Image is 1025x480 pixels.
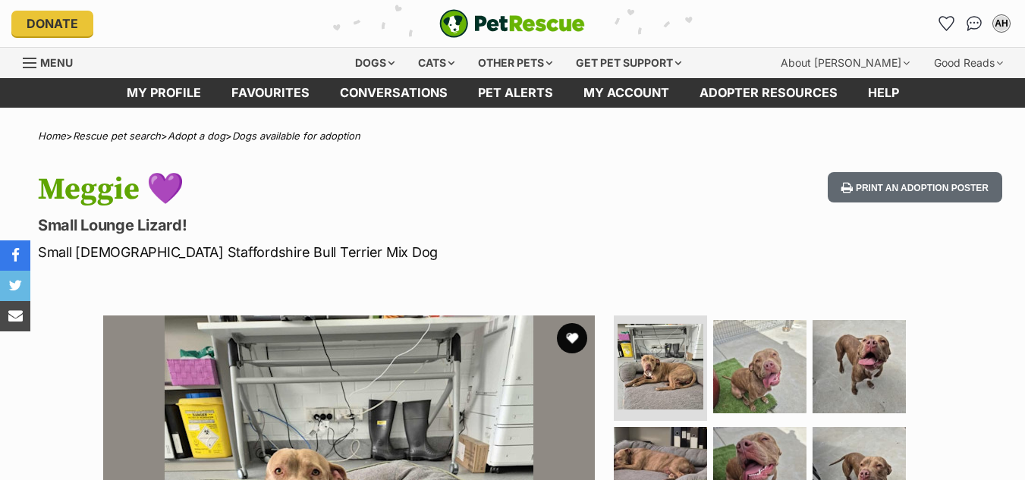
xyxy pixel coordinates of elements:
[770,48,920,78] div: About [PERSON_NAME]
[439,9,585,38] img: logo-e224e6f780fb5917bec1dbf3a21bbac754714ae5b6737aabdf751b685950b380.svg
[813,320,906,413] img: Photo of Meggie 💜
[923,48,1014,78] div: Good Reads
[989,11,1014,36] button: My account
[216,78,325,108] a: Favourites
[565,48,692,78] div: Get pet support
[23,48,83,75] a: Menu
[38,130,66,142] a: Home
[853,78,914,108] a: Help
[439,9,585,38] a: PetRescue
[407,48,465,78] div: Cats
[967,16,983,31] img: chat-41dd97257d64d25036548639549fe6c8038ab92f7586957e7f3b1b290dea8141.svg
[568,78,684,108] a: My account
[38,215,626,236] p: Small Lounge Lizard!
[467,48,563,78] div: Other pets
[935,11,1014,36] ul: Account quick links
[713,320,806,413] img: Photo of Meggie 💜
[618,324,703,409] img: Photo of Meggie 💜
[73,130,161,142] a: Rescue pet search
[112,78,216,108] a: My profile
[38,242,626,262] p: Small [DEMOGRAPHIC_DATA] Staffordshire Bull Terrier Mix Dog
[828,172,1002,203] button: Print an adoption poster
[344,48,405,78] div: Dogs
[38,172,626,207] h1: Meggie 💜
[994,16,1009,31] div: AH
[40,56,73,69] span: Menu
[232,130,360,142] a: Dogs available for adoption
[325,78,463,108] a: conversations
[463,78,568,108] a: Pet alerts
[168,130,225,142] a: Adopt a dog
[557,323,587,353] button: favourite
[962,11,986,36] a: Conversations
[11,11,93,36] a: Donate
[935,11,959,36] a: Favourites
[684,78,853,108] a: Adopter resources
